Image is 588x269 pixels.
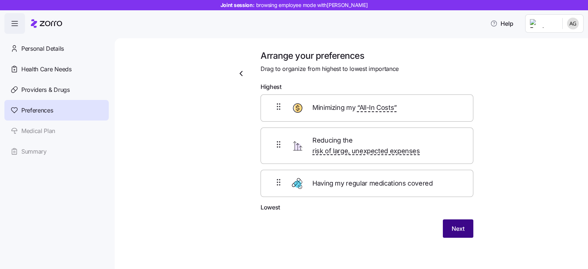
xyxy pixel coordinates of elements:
a: Medical Plan [4,121,109,141]
span: Having my regular medications covered [312,178,434,189]
div: Having my regular medications covered [261,170,473,197]
span: Next [452,224,465,233]
a: Preferences [4,100,109,121]
span: Minimizing my [312,103,397,113]
a: Personal Details [4,38,109,59]
h1: Arrange your preferences [261,50,473,61]
span: Reducing the [312,135,460,157]
a: Summary [4,141,109,162]
span: “All-In Costs” [357,103,397,113]
button: Next [443,219,473,238]
span: Preferences [21,106,53,115]
button: Help [484,16,519,31]
img: Employer logo [530,19,556,28]
span: browsing employee mode with [PERSON_NAME] [256,1,368,9]
a: Providers & Drugs [4,79,109,100]
a: Health Care Needs [4,59,109,79]
img: 46ab7e6381c31a334c9fe1740844287f [567,18,579,29]
span: Personal Details [21,44,64,53]
span: Help [490,19,513,28]
span: Providers & Drugs [21,85,70,94]
span: Joint session: [220,1,368,9]
div: Reducing the risk of large, unexpected expenses [261,128,473,164]
span: risk of large, unexpected expenses [312,146,420,157]
span: Drag to organize from highest to lowest importance [261,64,399,73]
span: Highest [261,82,282,92]
div: Minimizing my “All-In Costs” [261,94,473,122]
span: Lowest [261,203,280,212]
span: Health Care Needs [21,65,72,74]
